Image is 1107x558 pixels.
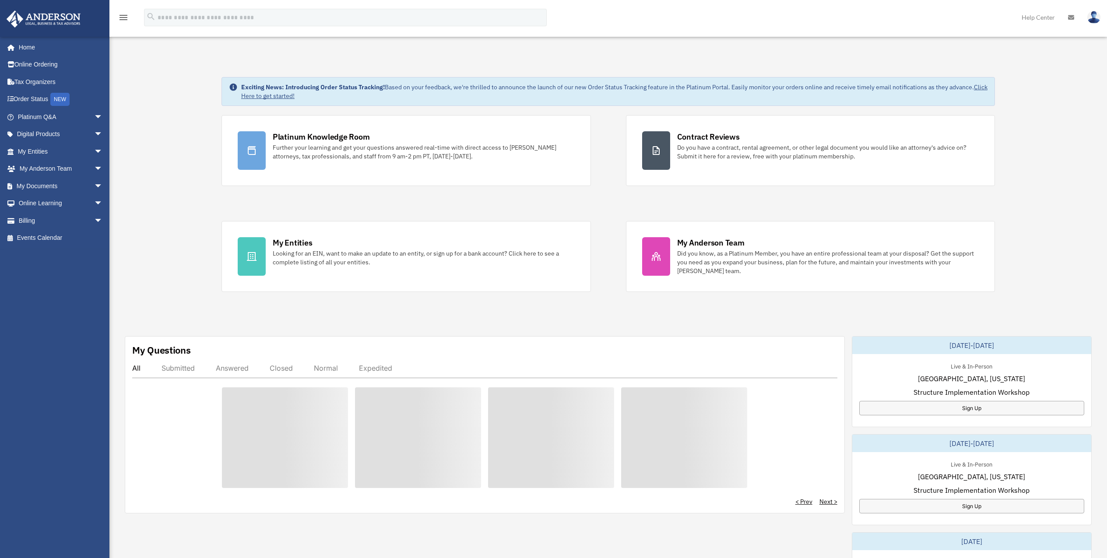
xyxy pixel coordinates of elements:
a: Contract Reviews Do you have a contract, rental agreement, or other legal document you would like... [626,115,995,186]
i: menu [118,12,129,23]
span: arrow_drop_down [94,143,112,161]
i: search [146,12,156,21]
span: arrow_drop_down [94,160,112,178]
a: Digital Productsarrow_drop_down [6,126,116,143]
div: [DATE]-[DATE] [852,337,1091,354]
span: Structure Implementation Workshop [914,387,1030,397]
a: Sign Up [859,401,1084,415]
div: [DATE]-[DATE] [852,435,1091,452]
div: Answered [216,364,249,372]
a: Sign Up [859,499,1084,513]
div: Contract Reviews [677,131,740,142]
div: Closed [270,364,293,372]
img: Anderson Advisors Platinum Portal [4,11,83,28]
div: Submitted [162,364,195,372]
a: Events Calendar [6,229,116,247]
span: arrow_drop_down [94,177,112,195]
div: NEW [50,93,70,106]
a: My Documentsarrow_drop_down [6,177,116,195]
a: Tax Organizers [6,73,116,91]
a: Order StatusNEW [6,91,116,109]
div: Expedited [359,364,392,372]
span: arrow_drop_down [94,195,112,213]
span: arrow_drop_down [94,212,112,230]
a: My Anderson Team Did you know, as a Platinum Member, you have an entire professional team at your... [626,221,995,292]
a: Platinum Q&Aarrow_drop_down [6,108,116,126]
div: Further your learning and get your questions answered real-time with direct access to [PERSON_NAM... [273,143,575,161]
div: Live & In-Person [944,459,999,468]
span: arrow_drop_down [94,108,112,126]
span: [GEOGRAPHIC_DATA], [US_STATE] [918,373,1025,384]
div: My Questions [132,344,191,357]
div: [DATE] [852,533,1091,550]
a: < Prev [795,497,812,506]
div: Live & In-Person [944,361,999,370]
span: arrow_drop_down [94,126,112,144]
a: Next > [819,497,837,506]
a: My Anderson Teamarrow_drop_down [6,160,116,178]
a: menu [118,15,129,23]
div: My Entities [273,237,312,248]
span: Structure Implementation Workshop [914,485,1030,495]
a: My Entities Looking for an EIN, want to make an update to an entity, or sign up for a bank accoun... [221,221,591,292]
div: Normal [314,364,338,372]
a: Online Learningarrow_drop_down [6,195,116,212]
a: Home [6,39,112,56]
div: Did you know, as a Platinum Member, you have an entire professional team at your disposal? Get th... [677,249,979,275]
a: Platinum Knowledge Room Further your learning and get your questions answered real-time with dire... [221,115,591,186]
span: [GEOGRAPHIC_DATA], [US_STATE] [918,471,1025,482]
div: Do you have a contract, rental agreement, or other legal document you would like an attorney's ad... [677,143,979,161]
a: Billingarrow_drop_down [6,212,116,229]
div: All [132,364,141,372]
div: My Anderson Team [677,237,745,248]
img: User Pic [1087,11,1100,24]
a: Click Here to get started! [241,83,988,100]
a: Online Ordering [6,56,116,74]
div: Looking for an EIN, want to make an update to an entity, or sign up for a bank account? Click her... [273,249,575,267]
div: Platinum Knowledge Room [273,131,370,142]
strong: Exciting News: Introducing Order Status Tracking! [241,83,385,91]
div: Based on your feedback, we're thrilled to announce the launch of our new Order Status Tracking fe... [241,83,988,100]
a: My Entitiesarrow_drop_down [6,143,116,160]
